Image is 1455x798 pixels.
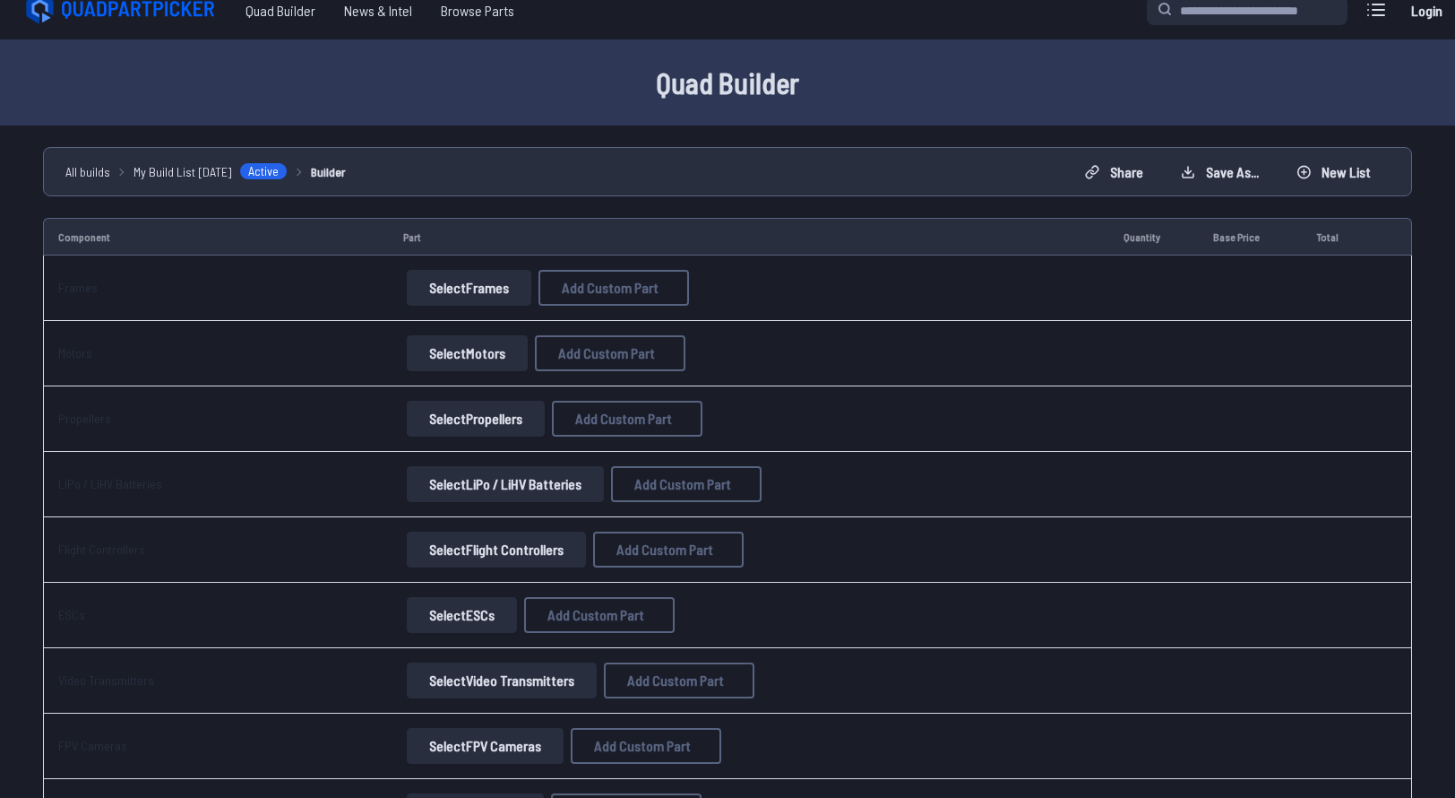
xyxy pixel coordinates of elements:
span: Add Custom Part [547,608,644,622]
button: SelectESCs [407,597,517,633]
button: Share [1070,158,1158,186]
a: Builder [311,162,346,181]
h1: Quad Builder [154,61,1301,104]
a: ESCs [58,607,85,622]
a: SelectPropellers [403,401,548,437]
td: Part [389,218,1109,256]
button: SelectFlight Controllers [407,532,586,568]
a: Video Transmitters [58,672,154,688]
a: FPV Cameras [58,738,127,753]
button: Add Custom Part [571,728,721,764]
a: SelectESCs [403,597,521,633]
a: SelectVideo Transmitters [403,663,600,698]
span: Add Custom Part [558,346,655,360]
span: Add Custom Part [575,412,672,426]
button: Add Custom Part [524,597,675,633]
a: SelectFlight Controllers [403,532,590,568]
button: Add Custom Part [593,532,744,568]
a: Motors [58,345,92,360]
button: SelectPropellers [407,401,545,437]
a: My Build List [DATE]Active [133,162,288,181]
button: Add Custom Part [611,466,762,502]
a: SelectMotors [403,335,531,371]
span: Add Custom Part [634,477,731,491]
button: SelectLiPo / LiHV Batteries [407,466,604,502]
button: Add Custom Part [604,663,754,698]
td: Quantity [1109,218,1199,256]
span: Add Custom Part [616,542,713,557]
a: Frames [58,280,98,295]
a: All builds [65,162,110,181]
button: SelectFrames [407,270,531,306]
button: SelectVideo Transmitters [407,663,597,698]
button: New List [1281,158,1386,186]
button: Add Custom Part [538,270,689,306]
span: Add Custom Part [594,739,691,753]
td: Component [43,218,389,256]
button: SelectFPV Cameras [407,728,564,764]
a: Propellers [58,411,111,426]
a: SelectFPV Cameras [403,728,567,764]
button: Add Custom Part [535,335,685,371]
td: Base Price [1199,218,1302,256]
span: Add Custom Part [627,673,724,688]
a: LiPo / LiHV Batteries [58,476,162,491]
span: Add Custom Part [562,281,659,295]
span: My Build List [DATE] [133,162,232,181]
button: Save as... [1166,158,1274,186]
td: Total [1302,218,1372,256]
button: SelectMotors [407,335,528,371]
a: SelectLiPo / LiHV Batteries [403,466,607,502]
a: Flight Controllers [58,542,145,557]
button: Add Custom Part [552,401,702,437]
a: SelectFrames [403,270,535,306]
span: Active [239,162,288,180]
